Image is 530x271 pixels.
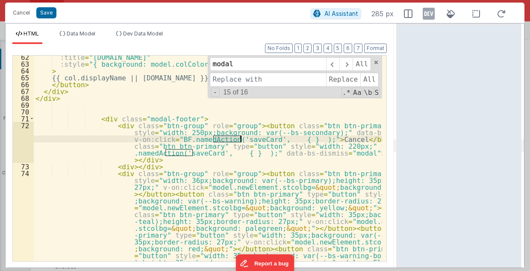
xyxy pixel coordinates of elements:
button: 5 [334,44,342,53]
div: 67 [13,88,34,94]
div: 68 [13,94,34,101]
span: Data Model [67,30,95,37]
div: 66 [13,81,34,88]
span: All [360,73,379,86]
button: Save [36,7,56,18]
div: 65 [13,74,34,81]
button: Format [364,44,387,53]
span: AI Assistant [324,10,358,17]
button: 6 [344,44,352,53]
button: Cancel [9,7,34,19]
button: 1 [294,44,302,53]
span: Dev Data Model [123,30,163,37]
input: Replace with [210,73,326,86]
button: 2 [303,44,312,53]
div: 69 [13,101,34,108]
span: 285 px [371,9,394,19]
div: 71 [13,115,34,122]
span: Alt-Enter [353,57,371,71]
div: 70 [13,108,34,115]
span: HTML [24,30,39,37]
div: 64 [13,67,34,74]
div: 62 [13,53,34,60]
button: AI Assistant [310,8,361,19]
span: Whole Word Search [363,88,373,97]
span: Search In Selection [374,88,380,97]
div: 63 [13,60,34,67]
span: Toggel Replace mode [211,88,220,97]
span: CaseSensitive Search [352,88,362,97]
span: Replace [326,73,360,86]
span: 15 of 16 [220,88,251,96]
span: RegExp Search [342,88,351,97]
button: 7 [354,44,362,53]
div: 72 [13,122,34,163]
div: 73 [13,163,34,170]
input: Search for [210,57,326,71]
button: 3 [313,44,322,53]
button: 4 [324,44,332,53]
button: No Folds [265,44,293,53]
